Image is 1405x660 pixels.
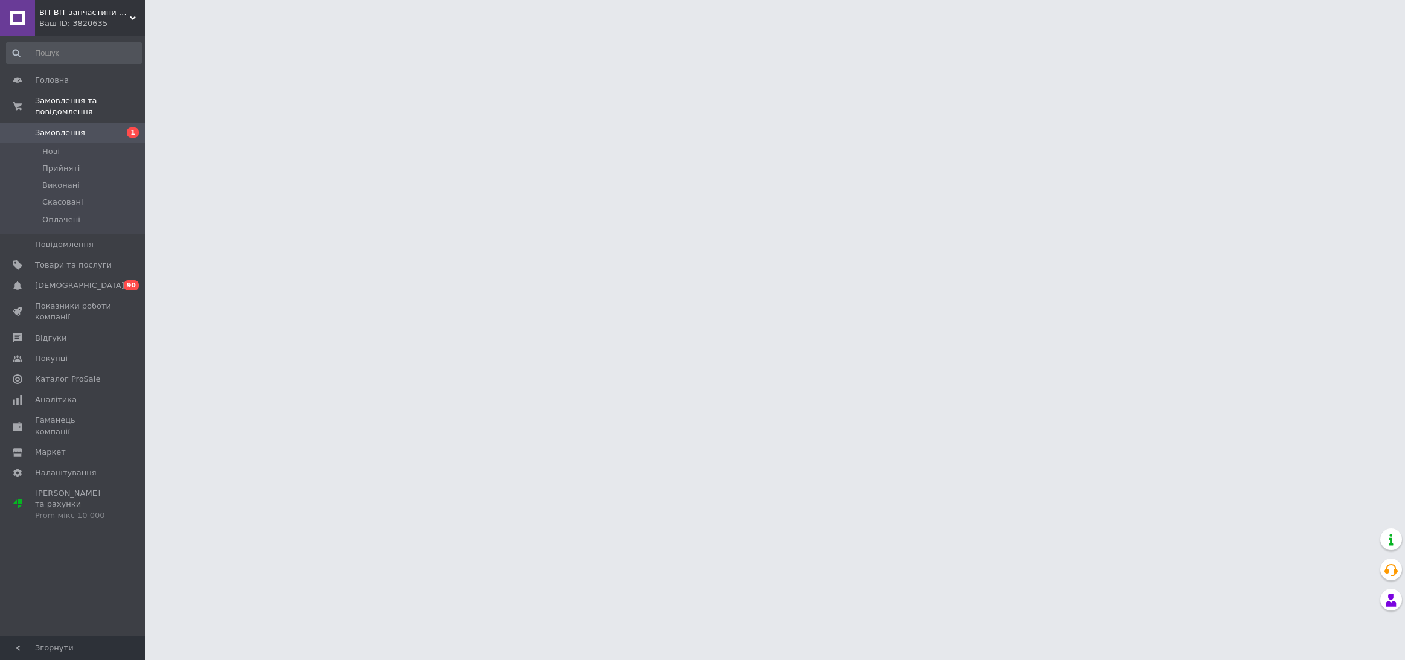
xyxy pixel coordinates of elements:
[42,163,80,174] span: Прийняті
[35,260,112,271] span: Товари та послуги
[35,374,100,385] span: Каталог ProSale
[35,280,124,291] span: [DEMOGRAPHIC_DATA]
[42,180,80,191] span: Виконані
[6,42,142,64] input: Пошук
[42,146,60,157] span: Нові
[35,488,112,521] span: [PERSON_NAME] та рахунки
[42,214,80,225] span: Оплачені
[35,333,66,344] span: Відгуки
[35,510,112,521] div: Prom мікс 10 000
[35,394,77,405] span: Аналітика
[35,127,85,138] span: Замовлення
[39,7,130,18] span: BIT-BIT запчастини для будь-якої техніки
[35,301,112,322] span: Показники роботи компанії
[35,447,66,458] span: Маркет
[35,353,68,364] span: Покупці
[35,75,69,86] span: Головна
[35,467,97,478] span: Налаштування
[127,127,139,138] span: 1
[35,239,94,250] span: Повідомлення
[42,197,83,208] span: Скасовані
[39,18,145,29] div: Ваш ID: 3820635
[35,95,145,117] span: Замовлення та повідомлення
[124,280,139,290] span: 90
[35,415,112,437] span: Гаманець компанії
